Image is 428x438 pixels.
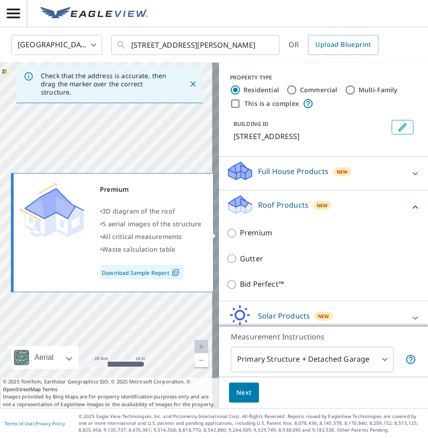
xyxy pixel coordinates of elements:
[300,85,338,95] label: Commercial
[236,387,252,398] span: Next
[20,183,84,238] img: Premium
[35,420,65,427] a: Privacy Policy
[258,166,328,177] p: Full House Products
[194,340,208,353] a: Current Level 20, Zoom In Disabled
[258,199,309,210] p: Roof Products
[100,183,202,196] div: Premium
[100,218,202,230] div: •
[100,265,184,279] a: Download Sample Report
[240,227,272,239] p: Premium
[102,232,182,241] span: All critical measurements
[102,207,175,215] span: 3D diagram of the roof
[41,72,173,96] p: Check that the address is accurate, then drag the marker over the correct structure.
[79,413,423,433] p: © 2025 Eagle View Technologies, Inc. and Pictometry International Corp. All Rights Reserved. Repo...
[131,32,261,58] input: Search by address or latitude-longitude
[315,39,371,50] span: Upload Blueprint
[35,1,153,26] a: EV Logo
[244,85,279,95] label: Residential
[231,331,416,342] p: Measurement Instructions
[229,383,259,403] button: Next
[100,230,202,243] div: •
[289,35,378,55] div: OR
[226,160,421,186] div: Full House ProductsNew
[102,245,175,254] span: Waste calculation table
[32,346,56,369] div: Aerial
[169,269,182,277] img: Pdf Icon
[240,279,284,290] p: Bid Perfect™
[102,219,201,228] span: 5 aerial images of the structure
[230,74,417,82] div: PROPERTY TYPE
[226,305,421,331] div: Solar ProductsNew
[392,120,413,134] button: Edit building 1
[308,35,378,55] a: Upload Blueprint
[337,168,348,175] span: New
[358,85,398,95] label: Multi-Family
[100,243,202,256] div: •
[234,120,269,128] p: BUILDING ID
[5,420,33,427] a: Terms of Use
[244,99,299,108] label: This is a complex
[240,253,263,264] p: Gutter
[187,78,199,90] button: Close
[231,347,393,372] div: Primary Structure + Detached Garage
[405,354,416,365] span: Your report will include the primary structure and a detached garage if one exists.
[194,353,208,367] a: Current Level 20, Zoom Out
[11,32,102,58] div: [GEOGRAPHIC_DATA]
[5,421,65,426] p: |
[317,202,328,209] span: New
[3,386,41,393] a: OpenStreetMap
[258,310,310,321] p: Solar Products
[11,346,79,369] div: Aerial
[234,131,388,142] p: [STREET_ADDRESS]
[318,313,329,320] span: New
[40,7,148,20] img: EV Logo
[226,194,421,220] div: Roof ProductsNew
[3,378,216,393] span: © 2025 TomTom, Earthstar Geographics SIO, © 2025 Microsoft Corporation, ©
[42,386,57,393] a: Terms
[100,205,202,218] div: •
